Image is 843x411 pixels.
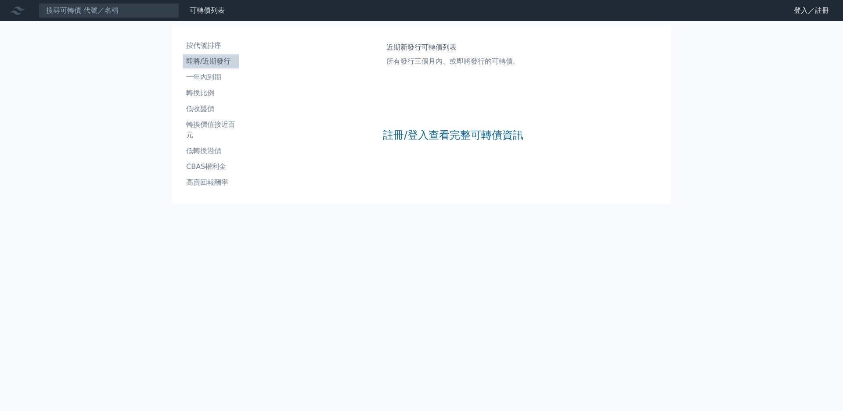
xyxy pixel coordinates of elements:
[183,119,239,140] li: 轉換價值接近百元
[183,146,239,156] li: 低轉換溢價
[183,86,239,100] a: 轉換比例
[183,177,239,188] li: 高賣回報酬率
[183,102,239,116] a: 低收盤價
[183,144,239,158] a: 低轉換溢價
[183,72,239,82] li: 一年內到期
[183,40,239,51] li: 按代號排序
[39,3,179,18] input: 搜尋可轉債 代號／名稱
[183,56,239,67] li: 即將/近期發行
[386,56,520,67] p: 所有發行三個月內、或即將發行的可轉債。
[183,161,239,172] li: CBAS權利金
[183,39,239,53] a: 按代號排序
[383,128,523,142] a: 註冊/登入查看完整可轉債資訊
[787,4,836,18] a: 登入／註冊
[183,175,239,189] a: 高賣回報酬率
[183,160,239,174] a: CBAS權利金
[190,6,225,14] a: 可轉債列表
[386,42,520,53] h1: 近期新發行可轉債列表
[183,118,239,142] a: 轉換價值接近百元
[183,70,239,84] a: 一年內到期
[183,88,239,98] li: 轉換比例
[183,104,239,114] li: 低收盤價
[183,54,239,68] a: 即將/近期發行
